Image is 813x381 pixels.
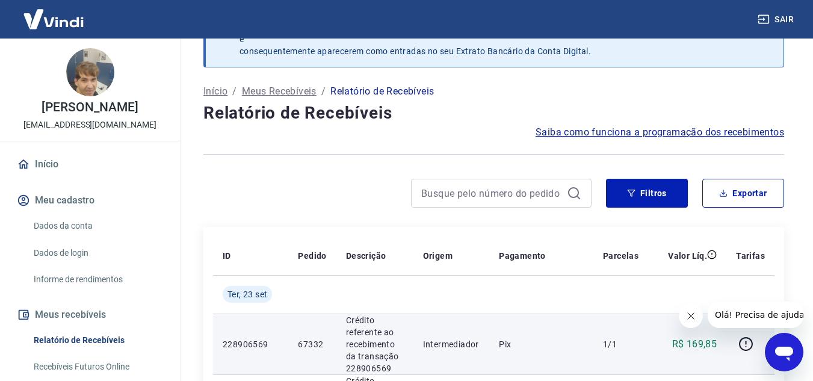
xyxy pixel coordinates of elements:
a: Saiba como funciona a programação dos recebimentos [536,125,784,140]
p: Pedido [298,250,326,262]
iframe: Mensagem da empresa [708,302,803,328]
p: Intermediador [423,338,480,350]
a: Início [14,151,165,178]
a: Meus Recebíveis [242,84,317,99]
p: Parcelas [603,250,638,262]
iframe: Botão para abrir a janela de mensagens [765,333,803,371]
a: Dados da conta [29,214,165,238]
input: Busque pelo número do pedido [421,184,562,202]
p: Descrição [346,250,386,262]
button: Filtros [606,179,688,208]
p: [EMAIL_ADDRESS][DOMAIN_NAME] [23,119,156,131]
p: Valor Líq. [668,250,707,262]
p: Após o envio das liquidações aparecerem no Relatório de Recebíveis, elas podem demorar algumas ho... [240,21,756,57]
button: Meu cadastro [14,187,165,214]
p: 67332 [298,338,326,350]
img: 41b927f9-864c-46ce-a309-6479e0473eb7.jpeg [66,48,114,96]
p: Relatório de Recebíveis [330,84,434,99]
p: [PERSON_NAME] [42,101,138,114]
span: Ter, 23 set [227,288,267,300]
span: Olá! Precisa de ajuda? [7,8,101,18]
img: Vindi [14,1,93,37]
button: Meus recebíveis [14,302,165,328]
p: / [321,84,326,99]
button: Sair [755,8,799,31]
p: Crédito referente ao recebimento da transação 228906569 [346,314,404,374]
a: Início [203,84,227,99]
p: Tarifas [736,250,765,262]
a: Recebíveis Futuros Online [29,355,165,379]
p: ID [223,250,231,262]
a: Dados de login [29,241,165,265]
a: Informe de rendimentos [29,267,165,292]
button: Exportar [702,179,784,208]
p: Pix [499,338,584,350]
a: Relatório de Recebíveis [29,328,165,353]
p: 228906569 [223,338,279,350]
p: 1/1 [603,338,638,350]
p: R$ 169,85 [672,337,717,352]
h4: Relatório de Recebíveis [203,101,784,125]
p: / [232,84,236,99]
p: Origem [423,250,453,262]
iframe: Fechar mensagem [679,304,703,328]
p: Pagamento [499,250,546,262]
